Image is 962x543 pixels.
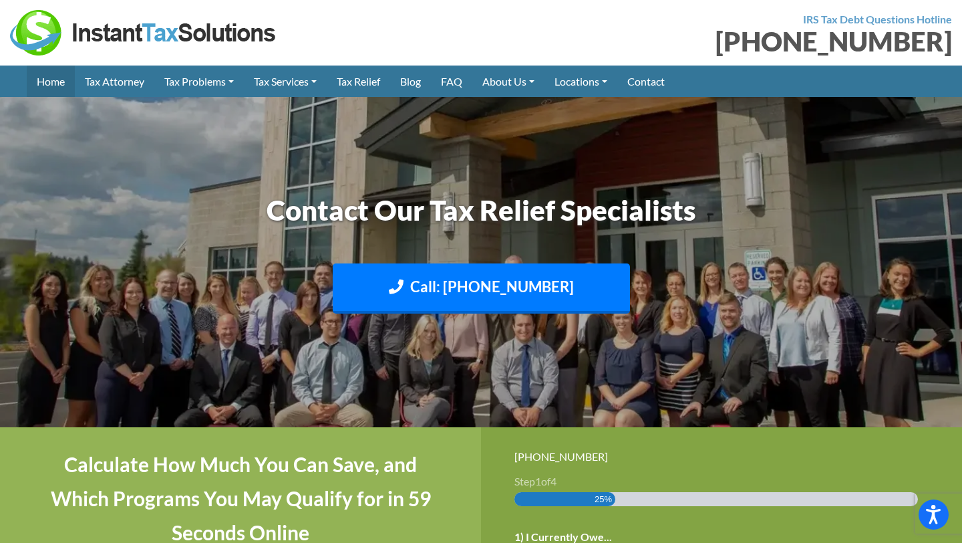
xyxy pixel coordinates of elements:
[244,66,327,97] a: Tax Services
[472,66,544,97] a: About Us
[595,492,612,506] span: 25%
[431,66,472,97] a: FAQ
[10,10,277,56] img: Instant Tax Solutions Logo
[110,191,852,230] h1: Contact Our Tax Relief Specialists
[550,475,556,487] span: 4
[803,13,952,25] strong: IRS Tax Debt Questions Hotline
[544,66,617,97] a: Locations
[535,475,541,487] span: 1
[27,66,75,97] a: Home
[333,263,630,314] a: Call: [PHONE_NUMBER]
[75,66,154,97] a: Tax Attorney
[390,66,431,97] a: Blog
[327,66,390,97] a: Tax Relief
[491,28,952,55] div: [PHONE_NUMBER]
[617,66,675,97] a: Contact
[154,66,244,97] a: Tax Problems
[514,447,929,465] div: [PHONE_NUMBER]
[10,25,277,37] a: Instant Tax Solutions Logo
[514,476,929,487] h3: Step of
